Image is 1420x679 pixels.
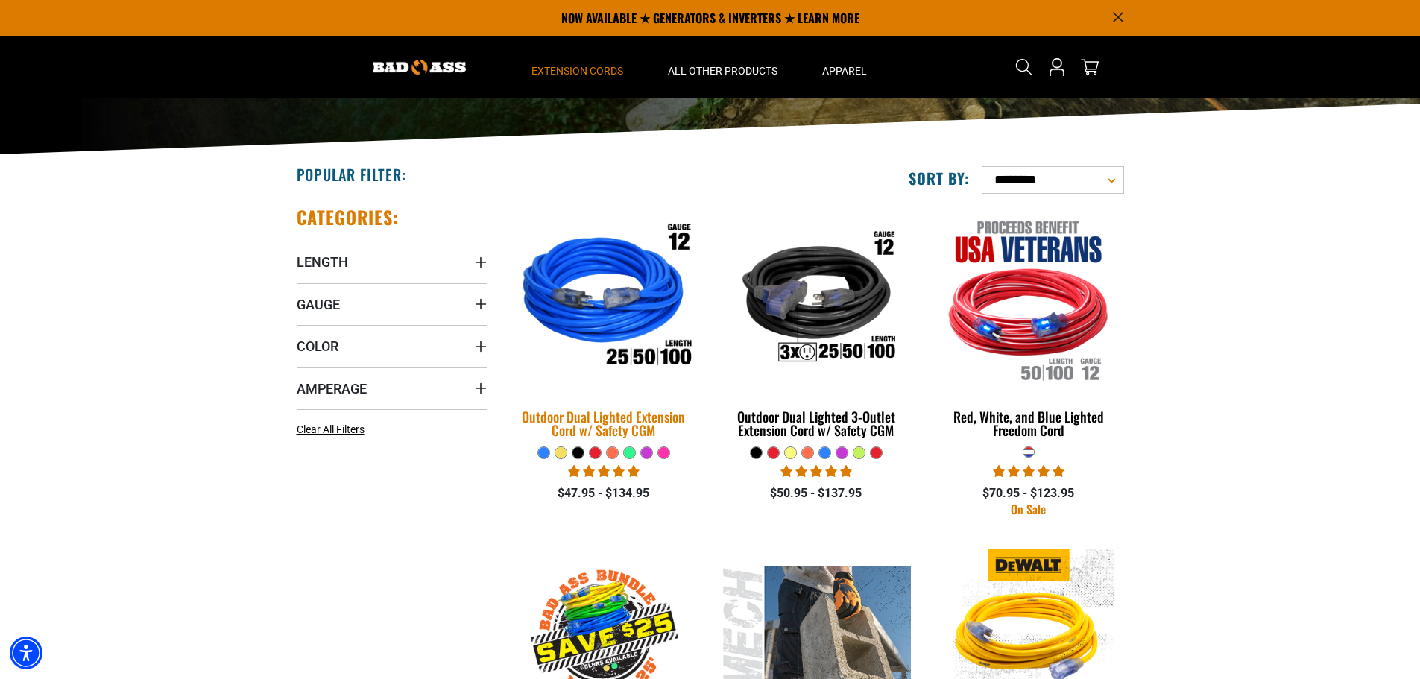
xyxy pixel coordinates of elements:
[721,484,911,502] div: $50.95 - $137.95
[373,60,466,75] img: Bad Ass Extension Cords
[297,165,406,184] h2: Popular Filter:
[297,325,487,367] summary: Color
[933,410,1123,437] div: Red, White, and Blue Lighted Freedom Cord
[297,367,487,409] summary: Amperage
[297,296,340,313] span: Gauge
[668,64,777,78] span: All Other Products
[509,206,699,446] a: Outdoor Dual Lighted Extension Cord w/ Safety CGM Outdoor Dual Lighted Extension Cord w/ Safety CGM
[933,503,1123,515] div: On Sale
[297,283,487,325] summary: Gauge
[568,464,640,479] span: 4.81 stars
[780,464,852,479] span: 4.80 stars
[721,410,911,437] div: Outdoor Dual Lighted 3-Outlet Extension Cord w/ Safety CGM
[297,206,400,229] h2: Categories:
[800,36,889,98] summary: Apparel
[297,423,365,435] span: Clear All Filters
[933,484,1123,502] div: $70.95 - $123.95
[509,484,699,502] div: $47.95 - $134.95
[822,64,867,78] span: Apparel
[297,422,370,438] a: Clear All Filters
[10,637,42,669] div: Accessibility Menu
[1012,55,1036,79] summary: Search
[909,168,970,188] label: Sort by:
[933,206,1123,446] a: Red, White, and Blue Lighted Freedom Cord Red, White, and Blue Lighted Freedom Cord
[297,253,348,271] span: Length
[499,203,708,394] img: Outdoor Dual Lighted Extension Cord w/ Safety CGM
[646,36,800,98] summary: All Other Products
[509,410,699,437] div: Outdoor Dual Lighted Extension Cord w/ Safety CGM
[722,213,910,385] img: Outdoor Dual Lighted 3-Outlet Extension Cord w/ Safety CGM
[297,338,338,355] span: Color
[1045,36,1069,98] a: Open this option
[1078,58,1102,76] a: cart
[993,464,1064,479] span: 5.00 stars
[721,206,911,446] a: Outdoor Dual Lighted 3-Outlet Extension Cord w/ Safety CGM Outdoor Dual Lighted 3-Outlet Extensio...
[531,64,623,78] span: Extension Cords
[509,36,646,98] summary: Extension Cords
[935,213,1123,385] img: Red, White, and Blue Lighted Freedom Cord
[297,380,367,397] span: Amperage
[297,241,487,282] summary: Length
